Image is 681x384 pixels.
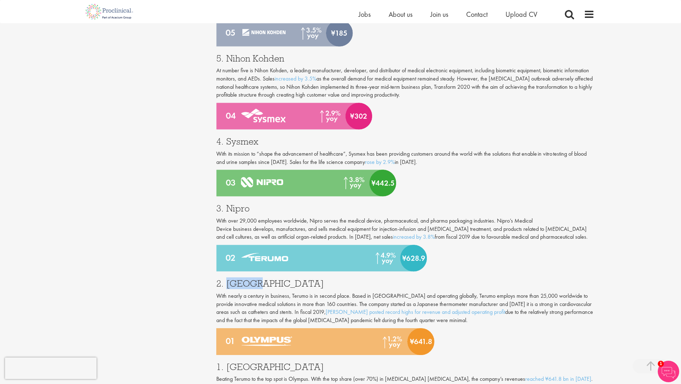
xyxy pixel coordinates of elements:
h3: 3. Nipro [216,204,594,213]
a: Jobs [359,10,371,19]
h3: 4. Sysmex [216,137,594,146]
img: Chatbot [658,361,679,382]
a: Contact [466,10,488,19]
p: At number five is Nihon Kohden, a leading manufacturer, developer, and distributor of medical ele... [216,67,594,99]
a: Join us [430,10,448,19]
span: 1 [658,361,664,367]
h3: 1. [GEOGRAPHIC_DATA] [216,362,594,371]
a: [PERSON_NAME] posted record highs for revenue and adjusted operating profit [326,308,505,316]
p: With its mission to “shape the advancement of healthcare”, Sysmex has been providing customers ar... [216,150,594,166]
a: rose by 2.9% [365,158,395,166]
h3: 5. Nihon Kohden [216,54,594,63]
a: Upload CV [505,10,537,19]
iframe: reCAPTCHA [5,358,97,379]
a: reached ¥641.8 bn in [DATE] [525,375,591,383]
a: increased by 3.8% [393,233,435,240]
h3: 2. [GEOGRAPHIC_DATA] [216,279,594,288]
p: With over 29,000 employees worldwide, Nipro serves the medical device, pharmaceutical, and pharma... [216,217,594,242]
p: With nearly a century in business, Terumo is in second place. Based in [GEOGRAPHIC_DATA] and oper... [216,292,594,325]
a: increased by 3.5% [275,75,316,82]
a: About us [389,10,413,19]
